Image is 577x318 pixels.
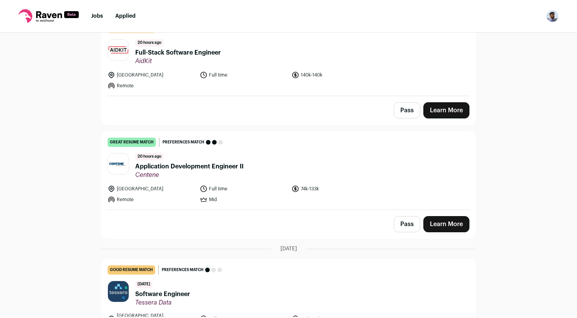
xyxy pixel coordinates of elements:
li: [GEOGRAPHIC_DATA] [108,71,195,79]
span: 20 hours ago [135,39,164,47]
img: 9ed6e72d1a35004b09a7c3c0e5927805a5ea66c79e74530a9b7e1514fa7fa575.png [108,46,129,54]
span: Tessera Data [135,299,190,306]
span: AidKit [135,57,221,65]
li: Mid [200,196,287,203]
span: Software Engineer [135,290,190,299]
span: Preferences match [162,138,204,146]
li: 74k-133k [292,185,379,193]
span: Application Development Engineer II [135,162,244,171]
a: Learn More [423,102,469,118]
img: 2a40806cf29397c521479e4287d75de5304fd10d7a42b414fe0b1ab15be2cca3.jpg [108,281,129,302]
button: Pass [394,102,420,118]
a: good resume match Preferences match 20 hours ago Full-Stack Software Engineer AidKit [GEOGRAPHIC_... [101,18,476,96]
button: Open dropdown [546,10,559,22]
img: 20c35c38c3067d35adbf4ba372ee32a1a64073cc65f6e2bf32cb7ee620a6c53b.jpg [108,160,129,168]
li: Full time [200,71,287,79]
li: 140k-140k [292,71,379,79]
li: Remote [108,196,195,203]
a: Jobs [91,13,103,19]
button: Pass [394,216,420,232]
li: Remote [108,82,195,90]
span: [DATE] [135,281,153,288]
span: Centene [135,171,244,179]
li: Full time [200,185,287,193]
div: great resume match [108,138,156,147]
li: [GEOGRAPHIC_DATA] [108,185,195,193]
span: Preferences match [162,266,204,274]
a: Applied [115,13,136,19]
div: good resume match [108,265,155,275]
span: Full-Stack Software Engineer [135,48,221,57]
img: 11045380-medium_jpg [546,10,559,22]
span: 20 hours ago [135,153,164,160]
a: great resume match Preferences match 20 hours ago Application Development Engineer II Centene [GE... [101,132,476,210]
a: Learn More [423,216,469,232]
span: [DATE] [280,245,297,253]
